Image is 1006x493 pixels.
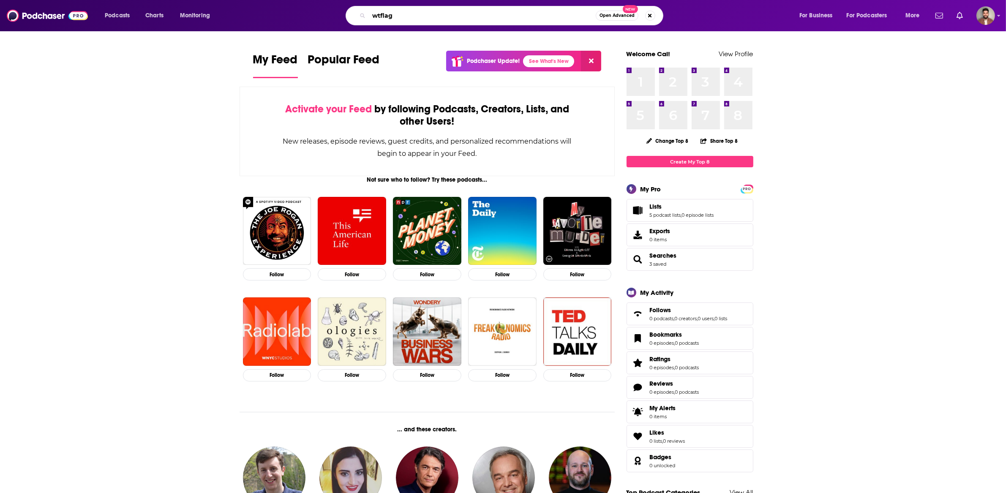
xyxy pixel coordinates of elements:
[650,227,671,235] span: Exports
[641,289,674,297] div: My Activity
[675,340,699,346] a: 0 podcasts
[900,9,930,22] button: open menu
[99,9,141,22] button: open menu
[468,369,537,381] button: Follow
[650,414,676,419] span: 0 items
[243,268,311,281] button: Follow
[650,212,681,218] a: 5 podcast lists
[596,11,638,21] button: Open AdvancedNew
[627,351,753,374] span: Ratings
[650,355,699,363] a: Ratings
[627,223,753,246] a: Exports
[630,332,646,344] a: Bookmarks
[543,297,612,366] a: TED Talks Daily
[650,380,699,387] a: Reviews
[243,297,311,366] img: Radiolab
[650,316,674,321] a: 0 podcasts
[650,453,672,461] span: Badges
[682,212,714,218] a: 0 episode lists
[674,316,675,321] span: ,
[627,156,753,167] a: Create My Top 8
[650,429,665,436] span: Likes
[468,197,537,265] a: The Daily
[650,252,677,259] a: Searches
[630,406,646,418] span: My Alerts
[674,389,675,395] span: ,
[650,203,662,210] span: Lists
[976,6,995,25] button: Show profile menu
[627,248,753,271] span: Searches
[650,453,676,461] a: Badges
[650,340,674,346] a: 0 episodes
[641,185,661,193] div: My Pro
[240,176,615,183] div: Not sure who to follow? Try these podcasts...
[630,381,646,393] a: Reviews
[174,9,221,22] button: open menu
[393,197,461,265] img: Planet Money
[627,327,753,350] span: Bookmarks
[953,8,966,23] a: Show notifications dropdown
[650,331,682,338] span: Bookmarks
[627,199,753,222] span: Lists
[976,6,995,25] span: Logged in as calmonaghan
[105,10,130,22] span: Podcasts
[543,197,612,265] img: My Favorite Murder with Karen Kilgariff and Georgia Hardstark
[719,50,753,58] a: View Profile
[847,10,887,22] span: For Podcasters
[240,426,615,433] div: ... and these creators.
[662,438,663,444] span: ,
[393,268,461,281] button: Follow
[650,404,676,412] span: My Alerts
[308,52,380,72] span: Popular Feed
[700,133,738,149] button: Share Top 8
[543,268,612,281] button: Follow
[627,50,671,58] a: Welcome Cal!
[393,297,461,366] img: Business Wars
[675,316,697,321] a: 0 creators
[180,10,210,22] span: Monitoring
[650,306,671,314] span: Follows
[630,308,646,320] a: Follows
[623,5,638,13] span: New
[308,52,380,78] a: Popular Feed
[243,197,311,265] a: The Joe Rogan Experience
[243,369,311,381] button: Follow
[354,6,671,25] div: Search podcasts, credits, & more...
[650,355,671,363] span: Ratings
[393,369,461,381] button: Follow
[145,10,164,22] span: Charts
[650,331,699,338] a: Bookmarks
[630,357,646,369] a: Ratings
[650,261,667,267] a: 3 saved
[318,197,386,265] img: This American Life
[630,253,646,265] a: Searches
[318,369,386,381] button: Follow
[681,212,682,218] span: ,
[698,316,714,321] a: 0 users
[675,365,699,370] a: 0 podcasts
[650,306,728,314] a: Follows
[468,297,537,366] img: Freakonomics Radio
[630,430,646,442] a: Likes
[663,438,685,444] a: 0 reviews
[7,8,88,24] img: Podchaser - Follow, Share and Rate Podcasts
[282,103,573,128] div: by following Podcasts, Creators, Lists, and other Users!
[630,204,646,216] a: Lists
[799,10,833,22] span: For Business
[650,237,671,242] span: 0 items
[467,57,520,65] p: Podchaser Update!
[714,316,715,321] span: ,
[253,52,298,78] a: My Feed
[318,297,386,366] img: Ologies with Alie Ward
[715,316,728,321] a: 0 lists
[650,438,662,444] a: 0 lists
[627,376,753,399] span: Reviews
[369,9,596,22] input: Search podcasts, credits, & more...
